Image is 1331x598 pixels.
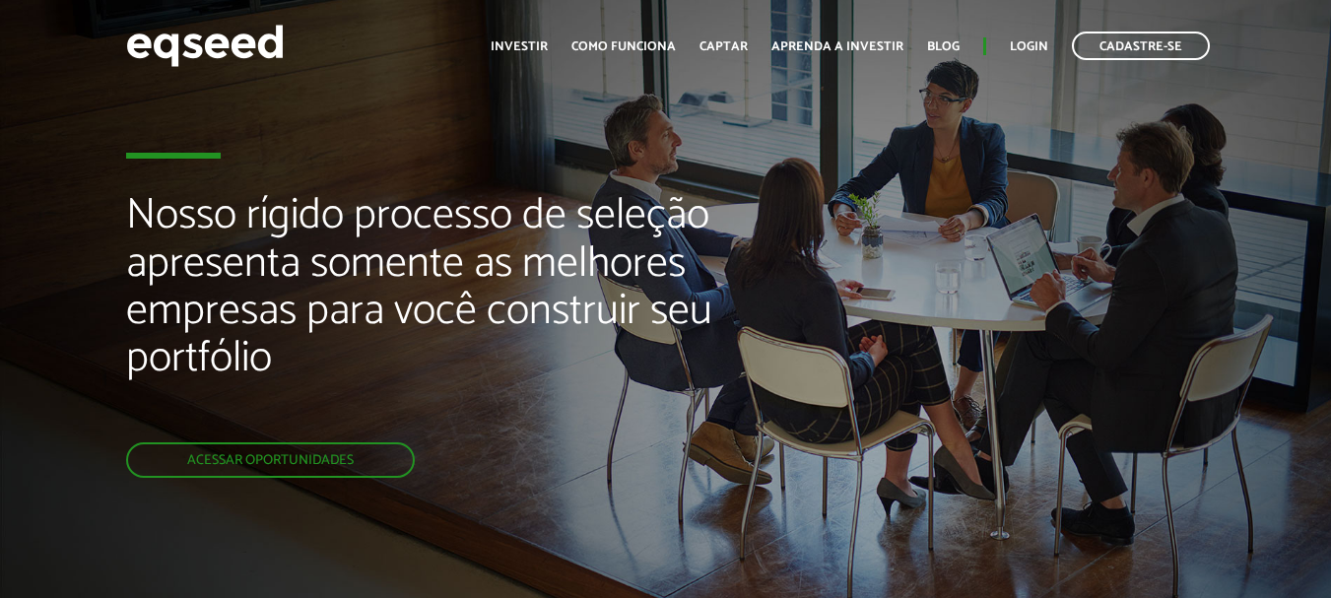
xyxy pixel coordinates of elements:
a: Captar [699,40,748,53]
a: Acessar oportunidades [126,442,415,478]
a: Cadastre-se [1072,32,1210,60]
a: Blog [927,40,960,53]
h2: Nosso rígido processo de seleção apresenta somente as melhores empresas para você construir seu p... [126,192,763,442]
a: Como funciona [571,40,676,53]
a: Investir [491,40,548,53]
a: Login [1010,40,1048,53]
a: Aprenda a investir [771,40,903,53]
img: EqSeed [126,20,284,72]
